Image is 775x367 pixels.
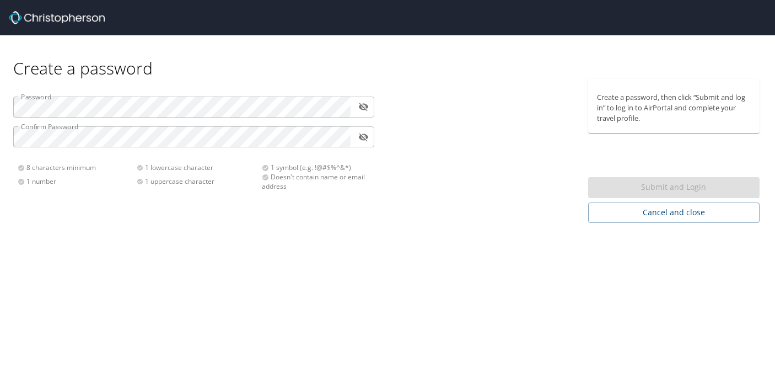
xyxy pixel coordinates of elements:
[137,177,256,186] div: 1 uppercase character
[355,98,372,115] button: toggle password visibility
[137,163,256,172] div: 1 lowercase character
[597,92,751,124] p: Create a password, then click “Submit and log in” to log in to AirPortal and complete your travel...
[597,206,751,220] span: Cancel and close
[13,35,762,79] div: Create a password
[18,163,137,172] div: 8 characters minimum
[262,163,368,172] div: 1 symbol (e.g. !@#$%^&*)
[588,203,760,223] button: Cancel and close
[262,172,368,191] div: Doesn't contain name or email address
[9,11,105,24] img: Christopherson_logo_rev.png
[355,129,372,146] button: toggle password visibility
[18,177,137,186] div: 1 number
